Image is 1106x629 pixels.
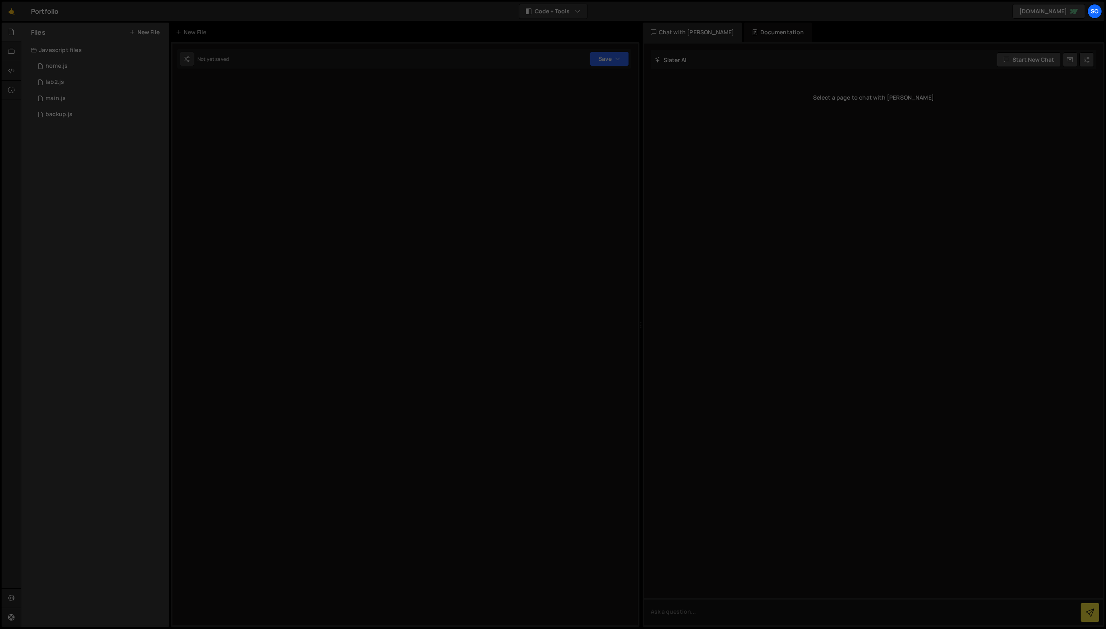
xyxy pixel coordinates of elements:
[46,95,66,102] div: main.js
[31,6,58,16] div: Portfolio
[744,23,812,42] div: Documentation
[31,74,169,90] div: 4258/25153.js
[1013,4,1085,19] a: [DOMAIN_NAME]
[46,79,64,86] div: lab2.js
[46,62,68,70] div: home.js
[2,2,21,21] a: 🤙
[31,106,169,123] div: 4258/40682.js
[31,58,169,74] div: 4258/20334.js
[590,52,629,66] button: Save
[519,4,587,19] button: Code + Tools
[197,56,229,62] div: Not yet saved
[176,28,210,36] div: New File
[46,111,73,118] div: backup.js
[129,29,160,35] button: New File
[21,42,169,58] div: Javascript files
[997,52,1061,67] button: Start new chat
[655,56,687,64] h2: Slater AI
[31,90,169,106] div: 4258/13194.js
[643,23,743,42] div: Chat with [PERSON_NAME]
[31,28,46,37] h2: Files
[1087,4,1102,19] a: so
